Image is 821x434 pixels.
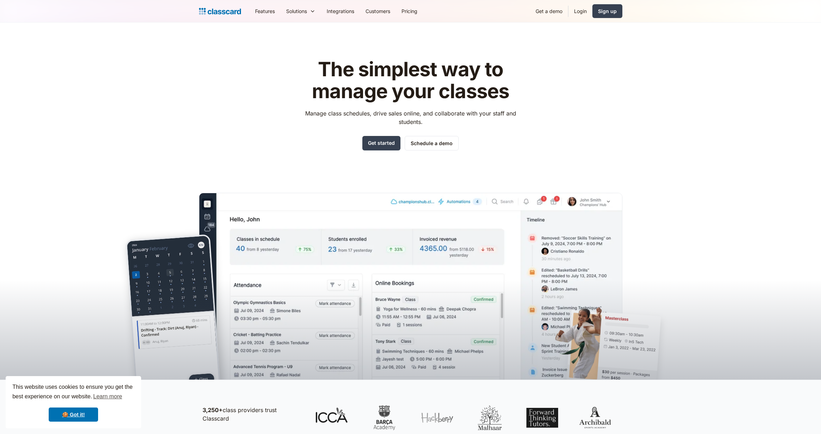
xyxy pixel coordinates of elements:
[249,3,280,19] a: Features
[568,3,592,19] a: Login
[321,3,360,19] a: Integrations
[12,383,134,402] span: This website uses cookies to ensure you get the best experience on our website.
[592,4,622,18] a: Sign up
[286,7,307,15] div: Solutions
[530,3,568,19] a: Get a demo
[199,6,241,16] a: Logo
[280,3,321,19] div: Solutions
[298,59,523,102] h1: The simplest way to manage your classes
[49,408,98,422] a: dismiss cookie message
[203,406,223,414] strong: 3,250+
[92,391,123,402] a: learn more about cookies
[362,136,400,150] a: Get started
[6,376,141,428] div: cookieconsent
[405,136,459,150] a: Schedule a demo
[598,7,617,15] div: Sign up
[360,3,396,19] a: Customers
[396,3,423,19] a: Pricing
[298,109,523,126] p: Manage class schedules, drive sales online, and collaborate with your staff and students.
[203,406,301,423] p: class providers trust Classcard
